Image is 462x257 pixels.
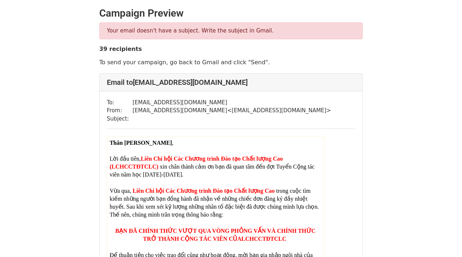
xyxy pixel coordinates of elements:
p: Your email doesn't have a subject. Write the subject in Gmail. [107,27,355,35]
span: LCHCCTĐTCLC [112,164,156,170]
td: [EMAIL_ADDRESS][DOMAIN_NAME] < [EMAIL_ADDRESS][DOMAIN_NAME] > [132,106,331,115]
span: BẠN ĐÃ CHÍNH THỨC VƯỢT QUA VÒNG PHỎNG VẤN VÀ CHÍNH THỨC TRỞ THÀNH CỘNG TÁC VIÊN CỦA [115,228,317,242]
span: Lời đầu tiên, [110,156,141,162]
span: Liên Chi hội Các Chương trình Đào tạo Chất lượng Cao ( ) [110,156,284,170]
p: To send your campaign, go back to Gmail and click "Send". [99,58,363,66]
h2: Campaign Preview [99,7,363,19]
span: Vừa qua, [110,188,131,194]
strong: 39 recipients [99,45,142,52]
td: To: [107,99,132,107]
td: Subject: [107,115,132,123]
h4: Email to [EMAIL_ADDRESS][DOMAIN_NAME] [107,78,355,87]
td: [EMAIL_ADDRESS][DOMAIN_NAME] [132,99,331,107]
span: , [172,140,174,146]
span: Liên Chi hội Các Chương trình Đào tạo Chất lượng Cao [132,188,275,194]
td: From: [107,106,132,115]
span: Thân [PERSON_NAME] [110,140,172,146]
span: LCHCCTĐTCLC [241,236,286,242]
span: xin chân thành cảm ơn bạn đã quan tâm đến đợt Tuyển Cộng tác viên năm học [DATE]-[DATE]. [110,164,316,178]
